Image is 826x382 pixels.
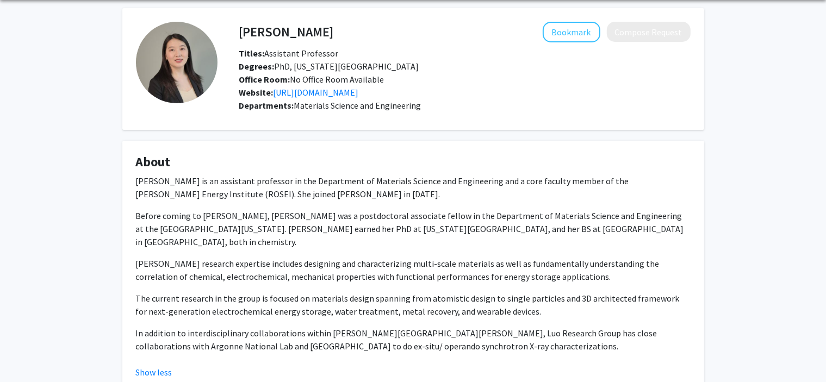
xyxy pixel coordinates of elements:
b: Website: [239,87,274,98]
button: Compose Request to Yuting Luo [607,22,691,42]
p: [PERSON_NAME] is an assistant professor in the Department of Materials Science and Engineering an... [136,174,691,201]
iframe: Chat [8,333,46,374]
span: Assistant Professor [239,48,339,59]
span: No Office Room Available [239,74,384,85]
b: Departments: [239,100,294,111]
b: Titles: [239,48,265,59]
img: Profile Picture [136,22,218,103]
p: Before coming to [PERSON_NAME], [PERSON_NAME] was a postdoctoral associate fellow in the Departme... [136,209,691,248]
span: PhD, [US_STATE][GEOGRAPHIC_DATA] [239,61,419,72]
b: Degrees: [239,61,275,72]
button: Show less [136,366,172,379]
b: Office Room: [239,74,290,85]
p: [PERSON_NAME] research expertise includes designing and characterizing multi-scale materials as w... [136,257,691,283]
button: Add Yuting Luo to Bookmarks [543,22,600,42]
span: Materials Science and Engineering [294,100,421,111]
p: In addition to interdisciplinary collaborations within [PERSON_NAME][GEOGRAPHIC_DATA][PERSON_NAME... [136,327,691,353]
h4: [PERSON_NAME] [239,22,334,42]
h4: About [136,154,691,170]
a: Opens in a new tab [274,87,359,98]
p: The current research in the group is focused on materials design spanning from atomistic design t... [136,292,691,318]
